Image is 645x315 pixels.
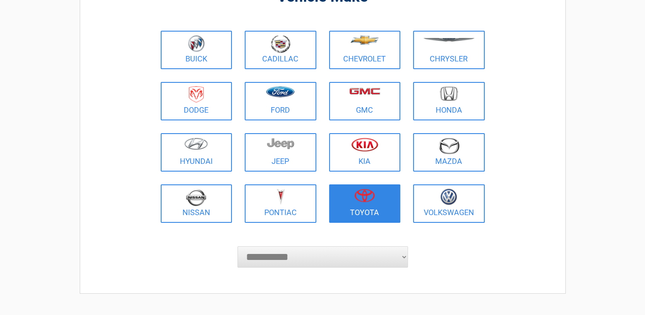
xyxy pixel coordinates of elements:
a: Volkswagen [413,184,485,223]
img: buick [188,35,205,52]
a: Jeep [245,133,316,172]
img: nissan [186,189,206,206]
img: ford [266,86,295,97]
img: kia [351,137,378,152]
img: mazda [438,137,460,154]
a: Pontiac [245,184,316,223]
img: toyota [354,189,375,202]
img: hyundai [184,137,208,150]
a: Chrysler [413,31,485,69]
a: Cadillac [245,31,316,69]
a: Kia [329,133,401,172]
a: Dodge [161,82,232,120]
a: Mazda [413,133,485,172]
img: gmc [349,87,380,95]
a: Ford [245,82,316,120]
img: cadillac [271,35,290,53]
a: Buick [161,31,232,69]
img: jeep [267,137,294,149]
img: chevrolet [350,35,379,45]
img: honda [440,86,458,101]
a: Toyota [329,184,401,223]
a: Hyundai [161,133,232,172]
img: dodge [189,86,204,103]
img: volkswagen [440,189,457,205]
img: pontiac [276,189,285,205]
a: Nissan [161,184,232,223]
a: GMC [329,82,401,120]
a: Honda [413,82,485,120]
a: Chevrolet [329,31,401,69]
img: chrysler [423,38,475,42]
